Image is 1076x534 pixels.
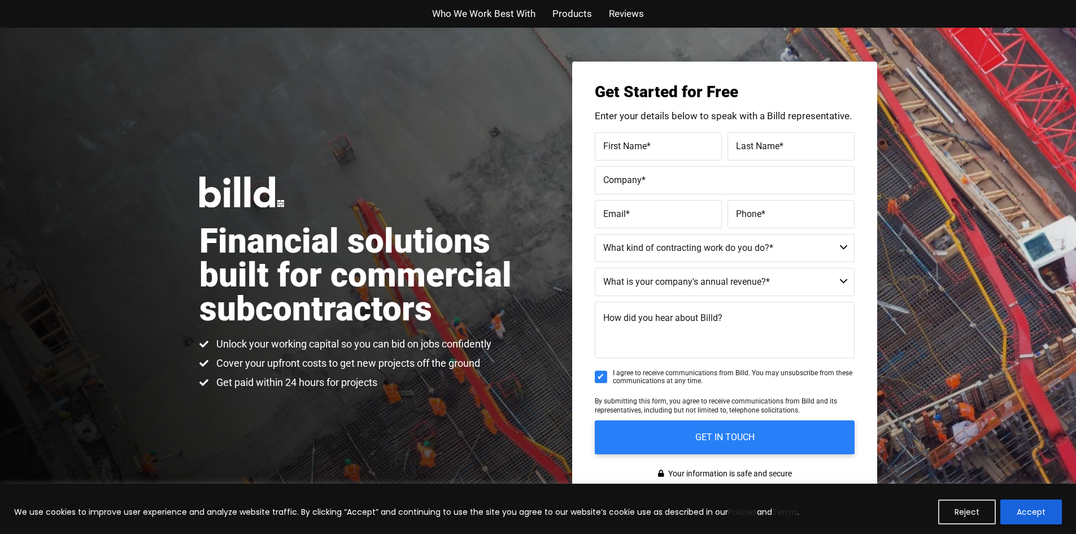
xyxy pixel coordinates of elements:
[595,397,837,414] span: By submitting this form, you agree to receive communications from Billd and its representatives, ...
[595,84,855,100] h3: Get Started for Free
[728,506,757,518] a: Policies
[613,369,855,385] span: I agree to receive communications from Billd. You may unsubscribe from these communications at an...
[552,6,592,22] a: Products
[603,140,647,151] span: First Name
[938,500,996,524] button: Reject
[736,208,761,219] span: Phone
[1000,500,1062,524] button: Accept
[665,466,792,482] span: Your information is safe and secure
[603,312,722,323] span: How did you hear about Billd?
[432,6,535,22] a: Who We Work Best With
[595,111,855,121] p: Enter your details below to speak with a Billd representative.
[214,337,491,351] span: Unlock your working capital so you can bid on jobs confidently
[214,357,480,370] span: Cover your upfront costs to get new projects off the ground
[214,376,377,389] span: Get paid within 24 hours for projects
[772,506,798,518] a: Terms
[603,208,626,219] span: Email
[595,420,855,454] input: GET IN TOUCH
[736,140,779,151] span: Last Name
[199,224,538,326] h1: Financial solutions built for commercial subcontractors
[14,505,799,519] p: We use cookies to improve user experience and analyze website traffic. By clicking “Accept” and c...
[609,6,644,22] a: Reviews
[595,371,607,383] input: I agree to receive communications from Billd. You may unsubscribe from these communications at an...
[603,174,642,185] span: Company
